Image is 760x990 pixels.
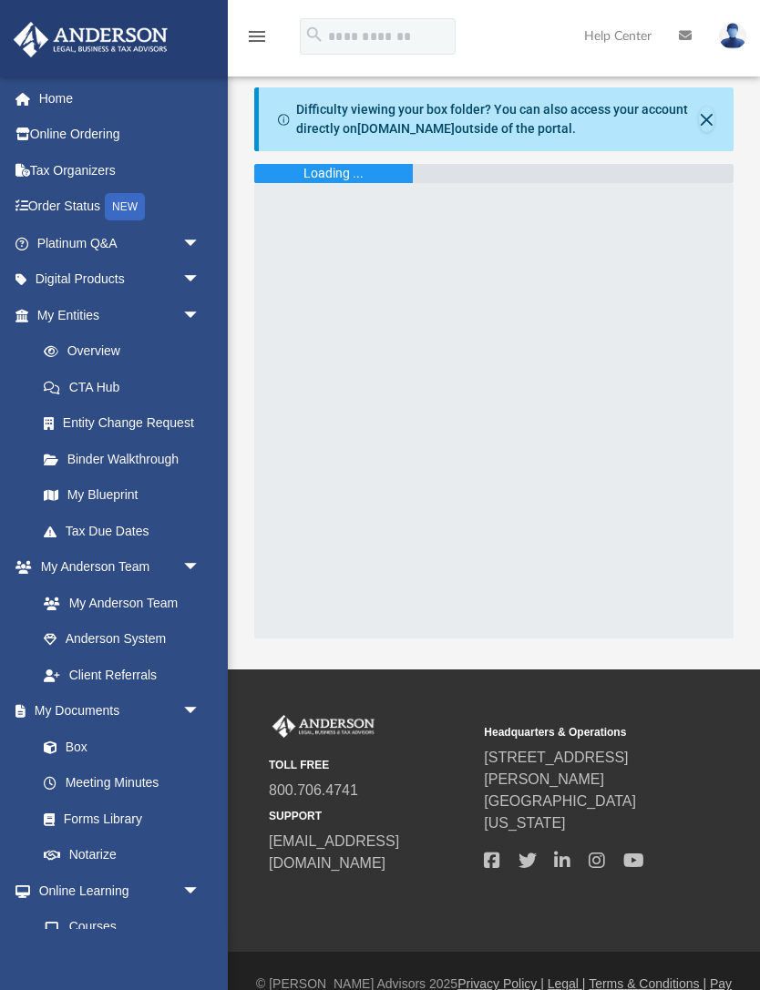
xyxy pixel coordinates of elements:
[26,513,228,549] a: Tax Due Dates
[13,549,219,586] a: My Anderson Teamarrow_drop_down
[26,801,210,837] a: Forms Library
[13,117,228,153] a: Online Ordering
[246,35,268,47] a: menu
[246,26,268,47] i: menu
[484,750,628,787] a: [STREET_ADDRESS][PERSON_NAME]
[13,873,219,909] a: Online Learningarrow_drop_down
[182,693,219,730] span: arrow_drop_down
[26,477,219,514] a: My Blueprint
[13,80,228,117] a: Home
[699,107,714,132] button: Close
[182,873,219,910] span: arrow_drop_down
[26,585,210,621] a: My Anderson Team
[26,441,228,477] a: Binder Walkthrough
[26,333,228,370] a: Overview
[182,297,219,334] span: arrow_drop_down
[8,22,173,57] img: Anderson Advisors Platinum Portal
[269,782,358,798] a: 800.706.4741
[13,152,228,189] a: Tax Organizers
[304,25,324,45] i: search
[269,833,399,871] a: [EMAIL_ADDRESS][DOMAIN_NAME]
[269,808,471,824] small: SUPPORT
[13,297,228,333] a: My Entitiesarrow_drop_down
[182,261,219,299] span: arrow_drop_down
[26,657,219,693] a: Client Referrals
[269,715,378,739] img: Anderson Advisors Platinum Portal
[26,621,219,658] a: Anderson System
[13,189,228,226] a: Order StatusNEW
[13,261,228,298] a: Digital Productsarrow_drop_down
[26,765,219,801] a: Meeting Minutes
[182,549,219,587] span: arrow_drop_down
[182,225,219,262] span: arrow_drop_down
[484,724,686,740] small: Headquarters & Operations
[13,693,219,730] a: My Documentsarrow_drop_down
[26,909,219,945] a: Courses
[26,729,210,765] a: Box
[357,121,455,136] a: [DOMAIN_NAME]
[26,369,228,405] a: CTA Hub
[26,405,228,442] a: Entity Change Request
[296,100,699,138] div: Difficulty viewing your box folder? You can also access your account directly on outside of the p...
[269,757,471,773] small: TOLL FREE
[13,225,228,261] a: Platinum Q&Aarrow_drop_down
[719,23,746,49] img: User Pic
[105,193,145,220] div: NEW
[303,164,364,183] div: Loading ...
[484,793,636,831] a: [GEOGRAPHIC_DATA][US_STATE]
[26,837,219,873] a: Notarize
